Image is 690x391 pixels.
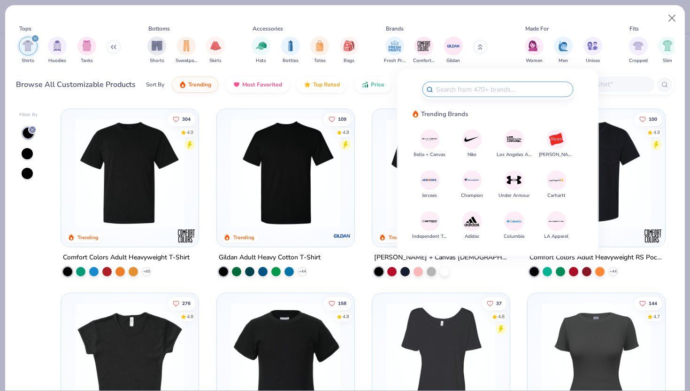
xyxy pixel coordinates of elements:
span: Unisex [586,57,600,64]
span: Cropped [629,57,648,64]
img: Jerzees [422,172,438,188]
span: 276 [182,301,191,306]
button: Independent Trading Co.Independent Trading Co. [412,211,447,240]
div: filter for Hats [252,37,270,64]
button: ColumbiaColumbia [504,211,524,240]
img: Los Angeles Apparel [506,131,522,148]
img: Unisex Image [587,40,598,51]
button: Close [663,9,681,27]
img: LA Apparel [548,213,565,229]
button: LA ApparelLA Apparel [544,211,568,240]
button: filter button [658,37,677,64]
button: filter button [19,37,38,64]
button: filter button [77,37,96,64]
span: Hats [256,57,266,64]
span: Nike [468,151,476,158]
span: Los Angeles Apparel [497,151,532,158]
span: Slim [663,57,672,64]
div: Comfort Colors Adult Heavyweight T-Shirt [63,252,190,264]
span: Sweatpants [176,57,197,64]
button: filter button [281,37,300,64]
div: filter for Women [525,37,544,64]
img: f3cb658f-51f4-427c-afba-78aa0879f456 [382,118,500,228]
button: filter button [525,37,544,64]
span: Price [371,81,384,88]
div: filter for Totes [310,37,329,64]
span: 304 [182,117,191,121]
div: 4.8 [342,313,349,321]
div: Accessories [253,24,283,33]
button: filter button [444,37,463,64]
div: 4.9 [653,129,660,136]
div: Bottoms [148,24,170,33]
div: Brands [386,24,404,33]
button: AdidasAdidas [462,211,482,240]
span: Adidas [465,233,479,240]
button: Most Favorited [226,77,289,93]
img: Champion [464,172,480,188]
button: filter button [384,37,406,64]
span: Bags [344,57,354,64]
button: Hanes[PERSON_NAME] [539,129,574,158]
img: Sweatpants Image [181,40,192,51]
span: Tanks [81,57,93,64]
div: 4.8 [498,313,505,321]
div: 4.9 [187,129,193,136]
button: Like [323,112,351,125]
span: + 44 [299,269,306,274]
span: Shorts [150,57,164,64]
button: Like [482,297,506,310]
button: Los Angeles ApparelLos Angeles Apparel [497,129,532,158]
span: 158 [337,301,346,306]
img: Men Image [558,40,568,51]
img: 4dd312bc-c4c1-4ad2-86c9-62a921b45e05 [345,118,464,228]
img: Comfort Colors logo [177,227,196,245]
button: filter button [554,37,573,64]
button: Like [168,112,195,125]
span: Bottles [283,57,299,64]
div: 4.8 [187,313,193,321]
button: CarharttCarhartt [546,170,566,199]
button: ChampionChampion [461,170,483,199]
div: filter for Gildan [444,37,463,64]
img: Totes Image [314,40,325,51]
img: Carhartt [548,172,565,188]
img: Slim Image [662,40,673,51]
img: Shorts Image [152,40,162,51]
span: Totes [314,57,326,64]
div: filter for Shorts [147,37,166,64]
img: Adidas [464,213,480,229]
div: filter for Tanks [77,37,96,64]
div: Sort By [146,80,164,89]
div: filter for Bags [340,37,359,64]
span: Trending [188,81,211,88]
img: TopRated.gif [304,81,311,88]
span: [PERSON_NAME] [539,151,574,158]
input: Search from 470+ brands... [435,84,569,95]
span: Shirts [22,57,34,64]
img: Bella + Canvas [422,131,438,148]
span: 100 [649,117,657,121]
img: trending.gif [179,81,186,88]
span: Hoodies [48,57,66,64]
img: Bags Image [344,40,354,51]
div: Filter By [19,111,38,118]
img: Columbia [506,213,522,229]
img: Fresh Prints Image [388,39,402,53]
img: most_fav.gif [233,81,240,88]
img: Women Image [529,40,539,51]
img: Hoodies Image [52,40,62,51]
button: Trending [172,77,218,93]
img: Hanes [548,131,565,148]
img: Bottles Image [285,40,296,51]
button: Like [635,297,662,310]
img: Nike [464,131,480,148]
button: Top Rated [297,77,347,93]
input: Try "T-Shirt" [576,79,648,90]
button: filter button [252,37,270,64]
img: 64f46ed7-5149-4aee-b965-ca5a38fe710a [70,118,189,228]
div: filter for Sweatpants [176,37,197,64]
div: filter for Skirts [206,37,225,64]
img: Comfort Colors logo [644,227,662,245]
span: Fresh Prints [384,57,406,64]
